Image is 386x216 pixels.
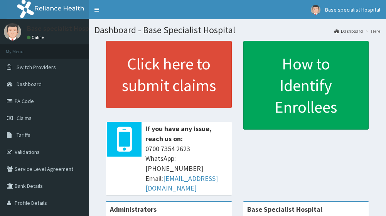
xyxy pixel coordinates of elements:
[243,41,369,130] a: How to Identify Enrollees
[27,35,46,40] a: Online
[27,25,99,32] p: Base specialist Hospital
[311,5,320,15] img: User Image
[247,205,322,214] strong: Base Specialist Hospital
[17,132,30,138] span: Tariffs
[145,124,212,143] b: If you have any issue, reach us on:
[106,41,232,108] a: Click here to submit claims
[4,23,21,40] img: User Image
[145,144,228,194] span: 0700 7354 2623 WhatsApp: [PHONE_NUMBER] Email:
[325,6,380,13] span: Base specialist Hospital
[110,205,157,214] b: Administrators
[94,25,380,35] h1: Dashboard - Base Specialist Hospital
[17,64,56,71] span: Switch Providers
[17,81,42,88] span: Dashboard
[334,28,363,34] a: Dashboard
[17,115,32,121] span: Claims
[364,28,380,34] li: Here
[145,174,218,193] a: [EMAIL_ADDRESS][DOMAIN_NAME]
